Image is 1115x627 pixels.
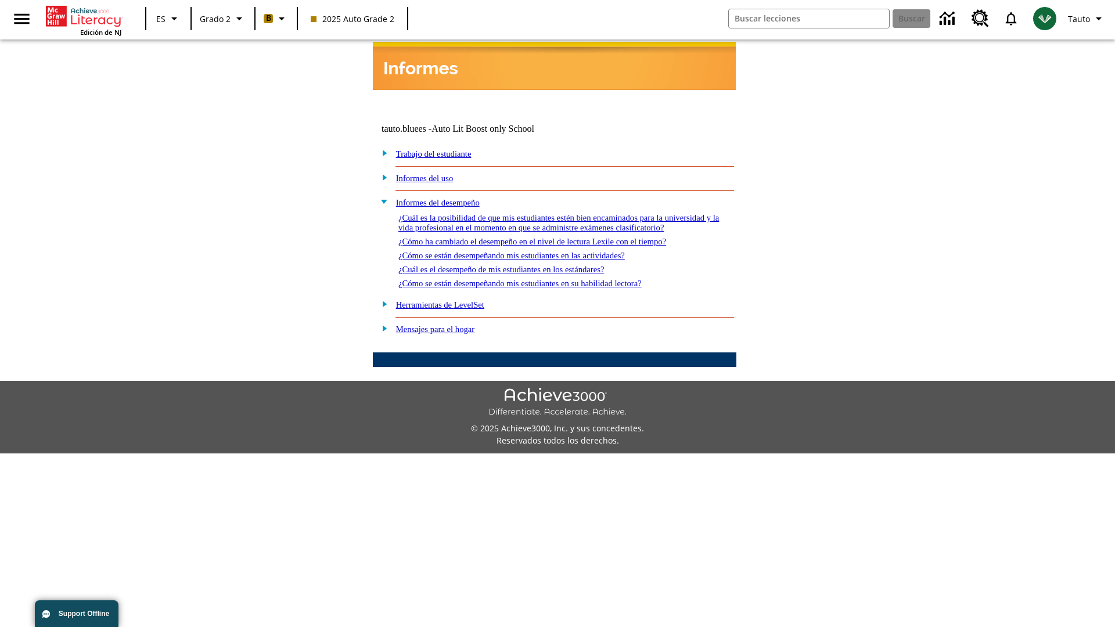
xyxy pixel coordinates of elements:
span: B [266,11,271,26]
span: Support Offline [59,610,109,618]
a: Notificaciones [996,3,1026,34]
span: Grado 2 [200,13,231,25]
nobr: Auto Lit Boost only School [431,124,534,134]
a: Centro de información [933,3,965,35]
a: Herramientas de LevelSet [396,300,484,309]
img: Achieve3000 Differentiate Accelerate Achieve [488,388,627,417]
img: plus.gif [376,172,388,182]
button: Lenguaje: ES, Selecciona un idioma [150,8,187,29]
div: Portada [46,3,121,37]
button: Escoja un nuevo avatar [1026,3,1063,34]
button: Support Offline [35,600,118,627]
a: Informes del uso [396,174,454,183]
button: Grado: Grado 2, Elige un grado [195,8,251,29]
button: Abrir el menú lateral [5,2,39,36]
button: Boost El color de la clase es anaranjado claro. Cambiar el color de la clase. [259,8,293,29]
button: Perfil/Configuración [1063,8,1110,29]
a: Informes del desempeño [396,198,480,207]
input: Buscar campo [729,9,889,28]
a: ¿Cómo se están desempeñando mis estudiantes en las actividades? [398,251,625,260]
a: ¿Cuál es el desempeño de mis estudiantes en los estándares? [398,265,605,274]
a: Mensajes para el hogar [396,325,475,334]
a: ¿Cómo ha cambiado el desempeño en el nivel de lectura Lexile con el tiempo? [398,237,666,246]
img: plus.gif [376,298,388,309]
span: Tauto [1068,13,1090,25]
span: ES [156,13,166,25]
a: ¿Cómo se están desempeñando mis estudiantes en su habilidad lectora? [398,279,642,288]
a: Trabajo del estudiante [396,149,472,158]
img: plus.gif [376,147,388,158]
td: tauto.bluees - [382,124,595,134]
img: minus.gif [376,196,388,207]
span: 2025 Auto Grade 2 [311,13,394,25]
span: Edición de NJ [80,28,121,37]
img: plus.gif [376,323,388,333]
a: ¿Cuál es la posibilidad de que mis estudiantes estén bien encaminados para la universidad y la vi... [398,213,719,232]
a: Centro de recursos, Se abrirá en una pestaña nueva. [965,3,996,34]
img: header [373,42,736,90]
img: avatar image [1033,7,1056,30]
